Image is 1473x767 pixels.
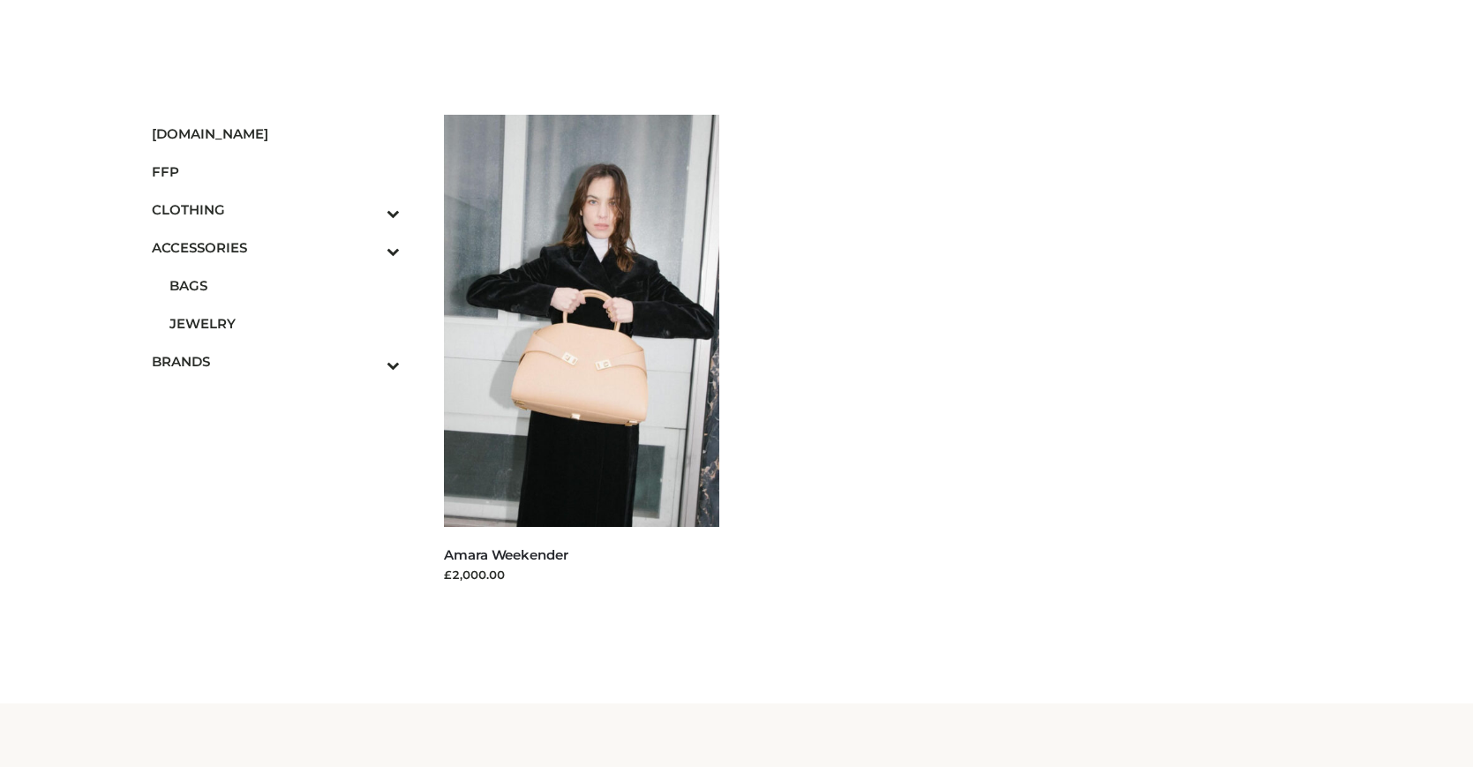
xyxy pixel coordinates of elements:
[169,305,401,342] a: JEWELRY
[169,275,401,296] span: BAGS
[169,313,401,334] span: JEWELRY
[444,566,719,583] div: £2,000.00
[152,199,401,220] span: CLOTHING
[152,124,401,144] span: [DOMAIN_NAME]
[152,162,401,182] span: FFP
[152,229,401,267] a: ACCESSORIESToggle Submenu
[169,267,401,305] a: BAGS
[444,546,568,563] a: Amara Weekender
[338,191,400,229] button: Toggle Submenu
[152,191,401,229] a: CLOTHINGToggle Submenu
[152,115,401,153] a: [DOMAIN_NAME]
[152,153,401,191] a: FFP
[338,342,400,380] button: Toggle Submenu
[152,342,401,380] a: BRANDSToggle Submenu
[152,237,401,258] span: ACCESSORIES
[338,229,400,267] button: Toggle Submenu
[152,351,401,372] span: BRANDS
